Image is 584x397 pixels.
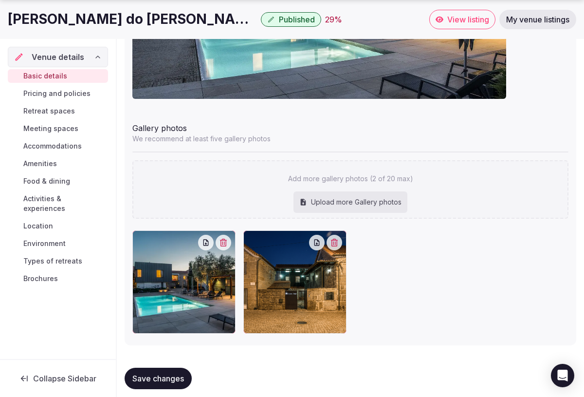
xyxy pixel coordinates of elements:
[8,272,108,285] a: Brochures
[132,374,184,383] span: Save changes
[33,374,96,383] span: Collapse Sidebar
[8,254,108,268] a: Types of retreats
[23,221,53,231] span: Location
[23,124,78,133] span: Meeting spaces
[447,15,489,24] span: View listing
[288,174,413,184] p: Add more gallery photos (2 of 20 max)
[132,230,236,334] div: A_91.JPG
[32,51,84,63] span: Venue details
[8,368,108,389] button: Collapse Sidebar
[8,69,108,83] a: Basic details
[499,10,576,29] a: My venue listings
[8,192,108,215] a: Activities & experiences
[8,237,108,250] a: Environment
[8,219,108,233] a: Location
[551,364,574,387] div: Open Intercom Messenger
[23,239,66,248] span: Environment
[8,87,108,100] a: Pricing and policies
[23,274,58,284] span: Brochures
[279,15,315,24] span: Published
[8,157,108,170] a: Amenities
[132,134,568,144] p: We recommend at least five gallery photos
[23,256,82,266] span: Types of retreats
[325,14,342,25] div: 29 %
[23,71,67,81] span: Basic details
[429,10,495,29] a: View listing
[23,159,57,169] span: Amenities
[8,104,108,118] a: Retreat spaces
[23,141,82,151] span: Accommodations
[8,122,108,135] a: Meeting spaces
[132,118,568,134] div: Gallery photos
[8,10,257,29] h1: [PERSON_NAME] do [PERSON_NAME]
[325,14,342,25] button: 29%
[506,15,569,24] span: My venue listings
[125,368,192,389] button: Save changes
[23,194,104,213] span: Activities & experiences
[293,191,407,213] div: Upload more Gallery photos
[8,139,108,153] a: Accommodations
[23,176,70,186] span: Food & dining
[23,89,91,98] span: Pricing and policies
[23,106,75,116] span: Retreat spaces
[243,230,347,334] div: A_96.JPG
[261,12,321,27] button: Published
[8,174,108,188] a: Food & dining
